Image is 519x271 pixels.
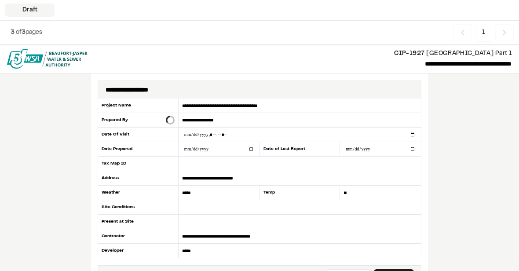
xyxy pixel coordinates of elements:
div: Address [98,171,179,186]
div: Temp [259,186,340,200]
p: of pages [11,28,42,37]
img: file [7,49,88,69]
p: [GEOGRAPHIC_DATA] Part 1 [95,49,512,59]
div: Project Name [98,99,179,113]
div: Contractor [98,229,179,244]
span: 3 [22,30,26,35]
div: Developer [98,244,179,258]
span: CIP-1927 [394,51,424,56]
div: Site Conditions [98,200,179,215]
div: Draft [5,4,55,17]
div: Present at Site [98,215,179,229]
div: Weather [98,186,179,200]
div: Date Of Visit [98,128,179,142]
div: Date of Last Report [259,142,340,157]
div: Date Prepared [98,142,179,157]
span: 3 [11,30,15,35]
div: Prepared By [98,113,179,128]
div: Tax Map ID [98,157,179,171]
span: 1 [475,24,492,41]
nav: Navigation [453,24,514,41]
